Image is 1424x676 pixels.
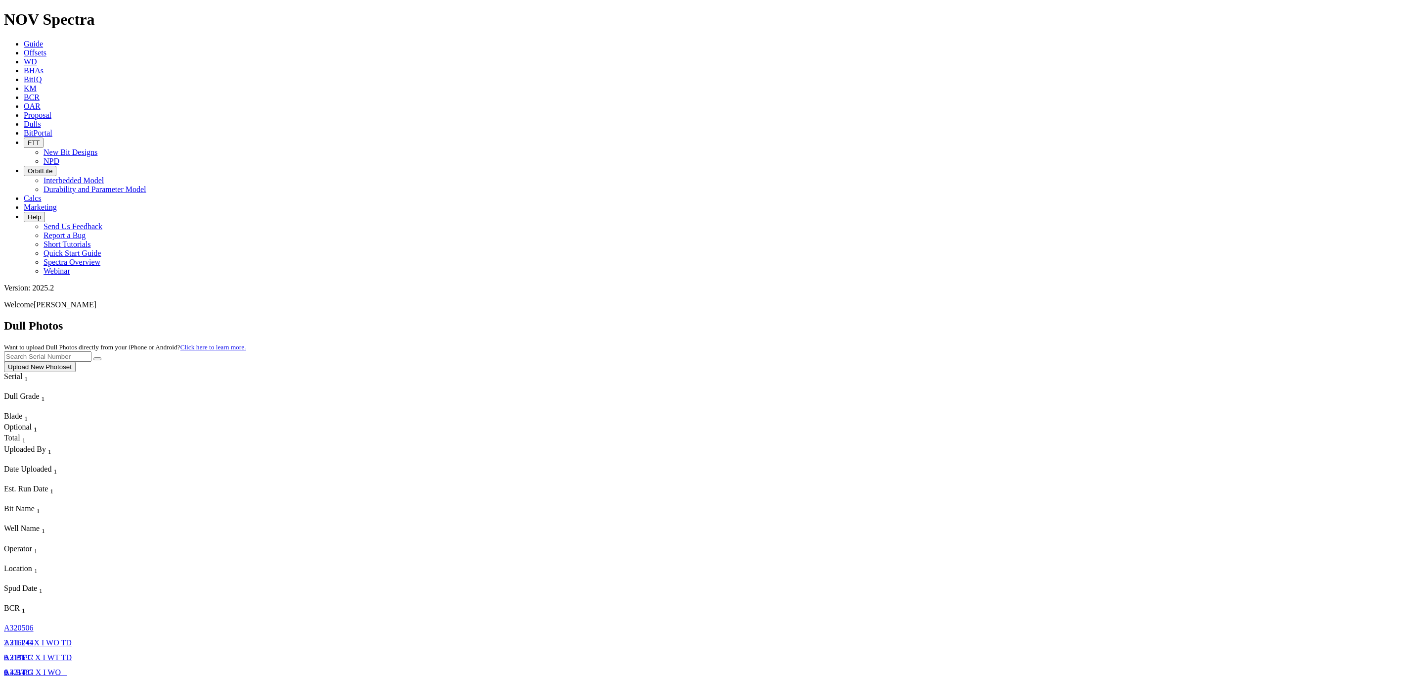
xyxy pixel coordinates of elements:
div: 2 2 LT C X I WO TD [4,638,73,647]
div: Sort None [4,604,44,624]
sub: 1 [48,448,51,455]
div: Serial Sort None [4,372,46,383]
a: Marketing [24,203,57,211]
div: Column Menu [4,456,192,465]
div: Sort None [4,412,39,423]
div: Operator Sort None [4,544,192,555]
span: Sort None [24,372,28,381]
a: Webinar [44,267,70,275]
div: Optional Sort None [4,423,39,434]
span: Location [4,564,32,573]
a: Send Us Feedback [44,222,102,231]
sub: 1 [22,607,25,614]
a: Short Tutorials [44,240,91,248]
span: Blade [4,412,22,420]
span: Sort None [42,524,45,532]
a: BCR [24,93,40,101]
div: Sort None [4,544,192,564]
div: Sort None [4,434,39,444]
span: BitPortal [24,129,52,137]
a: BitIQ [24,75,42,84]
span: Offsets [24,48,46,57]
div: Sort None [4,423,39,434]
sub: 1 [39,587,43,594]
sub: 1 [50,487,53,495]
span: Sort None [42,392,45,400]
span: [PERSON_NAME] [34,300,96,309]
span: Date Uploaded [4,465,51,473]
div: Sort None [4,524,192,544]
div: Est. Run Date Sort None [4,484,73,495]
span: Sort None [34,544,38,553]
span: Sort None [50,484,53,493]
a: Interbedded Model [44,176,104,185]
a: Proposal [24,111,51,119]
span: Sort None [34,564,38,573]
div: Column Menu [4,555,192,564]
div: Version: 2025.2 [4,284,1420,292]
span: Help [28,213,41,221]
div: Total Sort None [4,434,39,444]
span: Sort None [24,412,28,420]
sub: 1 [24,415,28,422]
sub: 1 [34,567,38,575]
span: Sort None [53,465,57,473]
div: Sort None [4,392,73,412]
span: Bit Name [4,504,35,513]
a: Dulls [24,120,41,128]
div: Column Menu [4,595,63,604]
span: Serial [4,372,22,381]
a: Guide [24,40,43,48]
sub: 1 [53,468,57,475]
div: Spud Date Sort None [4,584,63,595]
span: BCR [4,604,20,612]
button: Upload New Photoset [4,362,76,372]
sub: 1 [34,547,38,555]
button: FTT [24,138,44,148]
div: Sort None [4,372,46,392]
button: OrbitLite [24,166,56,176]
span: Optional [4,423,32,431]
span: OrbitLite [28,167,52,175]
a: KM [24,84,37,93]
sub: 1 [42,395,45,402]
span: Spud Date [4,584,37,592]
span: BHAs [24,66,44,75]
div: Date Uploaded Sort None [4,465,78,476]
span: Sort None [22,434,26,442]
sub: 1 [22,437,26,444]
div: Column Menu [4,575,192,584]
span: Sort None [48,445,51,453]
a: OAR [24,102,41,110]
span: Operator [4,544,32,553]
h2: Dull Photos [4,319,1420,333]
sub: 1 [37,507,40,515]
span: Calcs [24,194,42,202]
span: Sort None [37,504,40,513]
a: Report a Bug [44,231,86,240]
div: Sort None [4,504,193,524]
div: Sort None [4,484,73,504]
div: Sort None [4,445,192,465]
a: NPD [44,157,59,165]
div: Column Menu [4,535,192,544]
a: Quick Start Guide [44,249,101,257]
div: A316244 [4,638,46,647]
div: Column Menu [4,495,73,504]
div: Sort None [4,564,192,584]
div: Sort None [4,465,78,484]
div: 3 2 BT C X I WT TD [4,653,73,662]
span: Sort None [22,604,25,612]
h1: NOV Spectra [4,10,1420,29]
sub: 1 [24,375,28,383]
span: Sort None [34,423,37,431]
div: A320506 [4,624,46,632]
span: Uploaded By [4,445,46,453]
div: Blade Sort None [4,412,39,423]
